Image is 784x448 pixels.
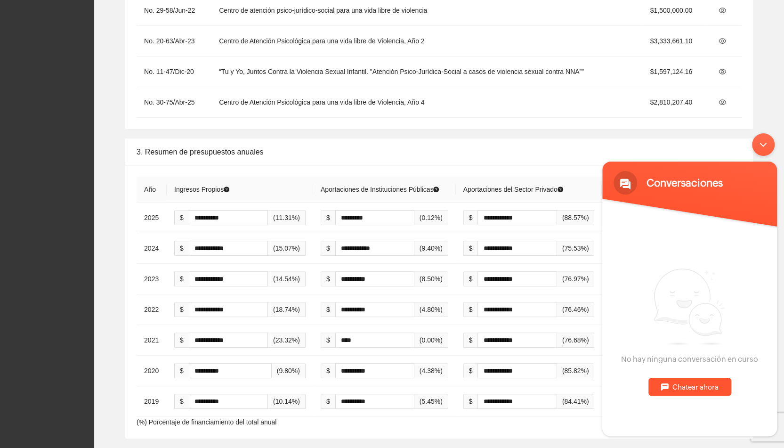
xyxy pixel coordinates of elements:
span: (85.82%) [557,363,595,378]
td: $1,597,124.16 [642,57,707,87]
td: 2022 [137,294,167,325]
td: Centro de Atención Psicológica para una vida libre de Violencia, Año 2 [211,26,642,57]
th: Año [137,177,167,203]
button: eye [715,64,730,79]
td: 2025 [137,203,167,233]
span: (76.68%) [557,333,595,348]
span: (84.41%) [557,394,595,409]
span: (0.00%) [414,333,448,348]
td: 2019 [137,386,167,417]
span: question-circle [224,187,229,192]
span: (4.38%) [414,363,448,378]
span: $ [321,333,335,348]
div: (%) Porcentaje de financiamiento del total anual [125,165,753,439]
td: No. 11-47/Dic-20 [137,57,211,87]
span: (23.32%) [268,333,306,348]
span: (10.14%) [268,394,306,409]
td: 2024 [137,233,167,264]
span: $ [174,271,189,286]
span: question-circle [558,187,563,192]
span: $ [174,241,189,256]
span: Aportaciones de Instituciones Públicas [321,186,439,193]
span: eye [715,37,729,45]
span: $ [463,302,478,317]
span: (11.31%) [268,210,306,225]
span: (76.97%) [557,271,595,286]
span: $ [174,333,189,348]
span: $ [321,271,335,286]
span: $ [321,210,335,225]
span: $ [463,271,478,286]
span: eye [715,7,729,14]
span: eye [715,68,729,75]
span: $ [463,241,478,256]
td: 2023 [137,264,167,294]
span: $ [174,363,189,378]
span: $ [463,394,478,409]
td: 2021 [137,325,167,356]
span: (0.12%) [414,210,448,225]
span: $ [321,302,335,317]
td: “Tu y Yo, Juntos Contra la Violencia Sexual Infantil. "Atención Psico-Jurídica-Social a casos de ... [211,57,642,87]
iframe: SalesIQ Chatwindow [598,129,782,441]
span: $ [463,333,478,348]
span: (9.40%) [414,241,448,256]
td: $3,333,661.10 [642,26,707,57]
span: eye [715,98,729,106]
span: $ [174,394,189,409]
td: No. 30-75/Abr-25 [137,87,211,118]
span: $ [174,210,189,225]
span: Ingresos Propios [174,186,229,193]
span: $ [321,363,335,378]
span: (76.46%) [557,302,595,317]
span: $ [463,210,478,225]
span: (8.50%) [414,271,448,286]
span: question-circle [433,187,439,192]
td: 2020 [137,356,167,386]
span: $ [321,241,335,256]
span: (5.45%) [414,394,448,409]
span: $ [463,363,478,378]
span: (4.80%) [414,302,448,317]
span: (14.54%) [268,271,306,286]
span: (18.74%) [268,302,306,317]
span: $ [321,394,335,409]
div: 3. Resumen de presupuestos anuales [137,138,742,165]
span: (88.57%) [557,210,595,225]
span: $ [174,302,189,317]
span: (9.80%) [272,363,306,378]
span: Aportaciones del Sector Privado [463,186,563,193]
button: eye [715,33,730,49]
button: eye [715,3,730,18]
td: No. 20-63/Abr-23 [137,26,211,57]
button: eye [715,95,730,110]
td: $2,810,207.40 [642,87,707,118]
span: (15.07%) [268,241,306,256]
td: Centro de Atención Psicológica para una vida libre de Violencia, Año 4 [211,87,642,118]
span: (75.53%) [557,241,595,256]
